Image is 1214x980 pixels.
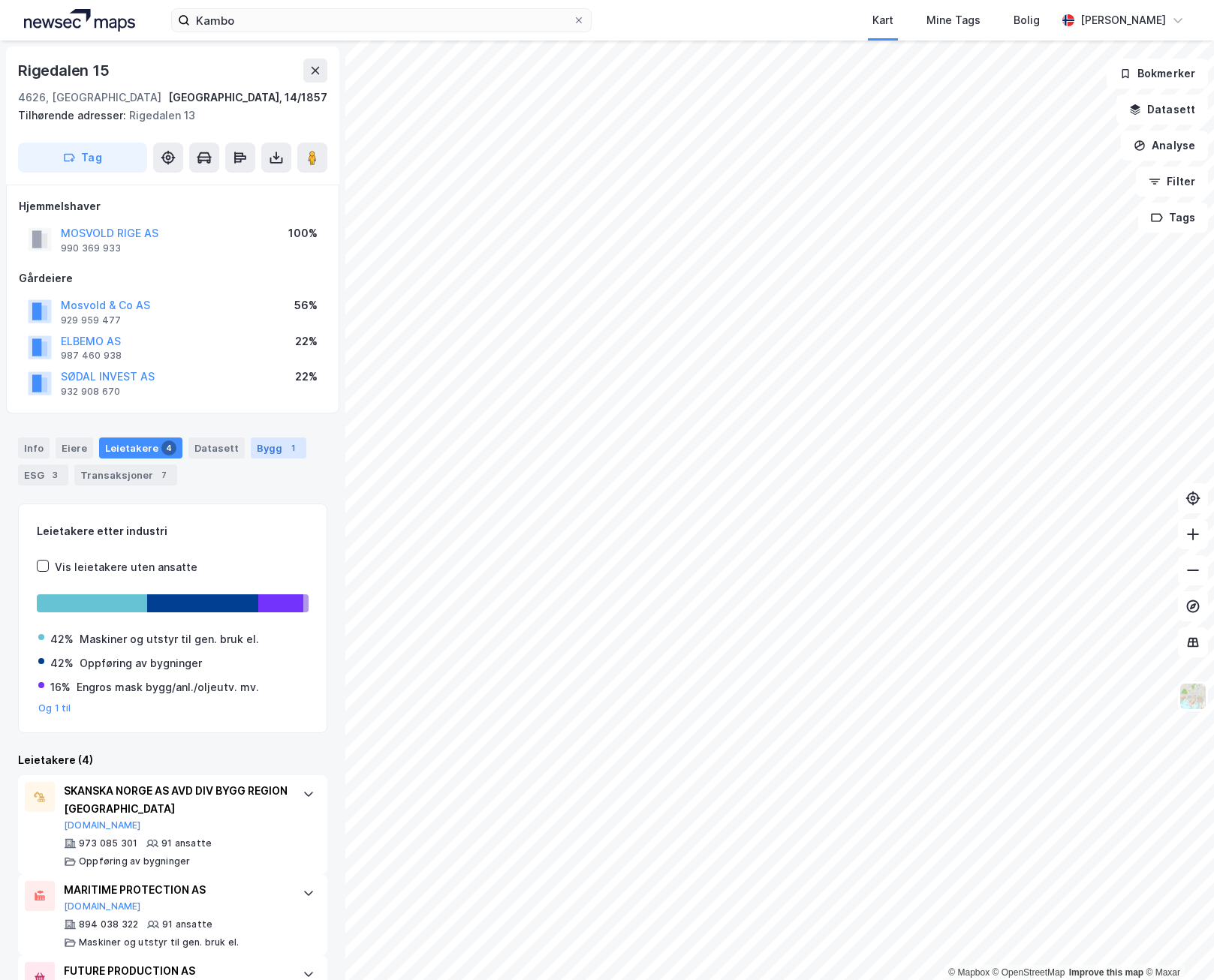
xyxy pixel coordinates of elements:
[18,89,161,107] div: 4626, [GEOGRAPHIC_DATA]
[61,386,120,398] div: 932 908 670
[1139,908,1214,980] iframe: Chat Widget
[872,11,893,29] div: Kart
[61,242,121,254] div: 990 369 933
[1136,167,1208,197] button: Filter
[161,837,212,849] div: 91 ansatte
[1179,682,1207,711] img: Z
[993,967,1065,978] a: OpenStreetMap
[1121,131,1208,161] button: Analyse
[24,9,135,32] img: logo.a4113a55bc3d86da70a041830d287a7e.svg
[55,558,197,576] div: Vis leietakere uten ansatte
[18,59,113,83] div: Rigedalen 15
[161,440,176,455] div: 4
[79,855,190,867] div: Oppføring av bygninger
[288,224,318,242] div: 100%
[77,678,259,696] div: Engros mask bygg/anl./oljeutv. mv.
[1116,95,1208,125] button: Datasett
[188,437,245,458] div: Datasett
[18,437,50,458] div: Info
[156,467,171,482] div: 7
[74,464,177,485] div: Transaksjoner
[295,368,318,386] div: 22%
[50,678,71,696] div: 16%
[80,630,259,648] div: Maskiner og utstyr til gen. bruk el.
[190,9,573,32] input: Søk på adresse, matrikkel, gårdeiere, leietakere eller personer
[294,296,318,314] div: 56%
[18,464,68,485] div: ESG
[79,936,239,948] div: Maskiner og utstyr til gen. bruk el.
[56,437,93,458] div: Eiere
[1014,11,1040,29] div: Bolig
[50,630,74,648] div: 42%
[1080,11,1166,29] div: [PERSON_NAME]
[64,900,141,912] button: [DOMAIN_NAME]
[948,967,990,978] a: Mapbox
[1069,967,1143,978] a: Improve this map
[64,962,288,980] div: FUTURE PRODUCTION AS
[251,437,306,458] div: Bygg
[285,440,300,455] div: 1
[80,654,202,672] div: Oppføring av bygninger
[64,782,288,818] div: SKANSKA NORGE AS AVD DIV BYGG REGION [GEOGRAPHIC_DATA]
[18,107,315,125] div: Rigedalen 13
[1107,59,1208,89] button: Bokmerker
[168,89,327,107] div: [GEOGRAPHIC_DATA], 14/1857
[162,918,212,930] div: 91 ansatte
[19,197,327,215] div: Hjemmelshaver
[295,332,318,350] div: 22%
[50,654,74,672] div: 42%
[99,437,182,458] div: Leietakere
[926,11,981,29] div: Mine Tags
[64,881,288,899] div: MARITIME PROTECTION AS
[47,467,62,482] div: 3
[37,522,309,540] div: Leietakere etter industri
[18,143,147,173] button: Tag
[18,109,129,122] span: Tilhørende adresser:
[64,819,141,831] button: [DOMAIN_NAME]
[18,751,327,769] div: Leietakere (4)
[79,837,137,849] div: 973 085 301
[1138,203,1208,233] button: Tags
[19,269,327,287] div: Gårdeiere
[38,702,71,714] button: Og 1 til
[61,350,122,362] div: 987 460 938
[79,918,138,930] div: 894 038 322
[61,314,121,326] div: 929 959 477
